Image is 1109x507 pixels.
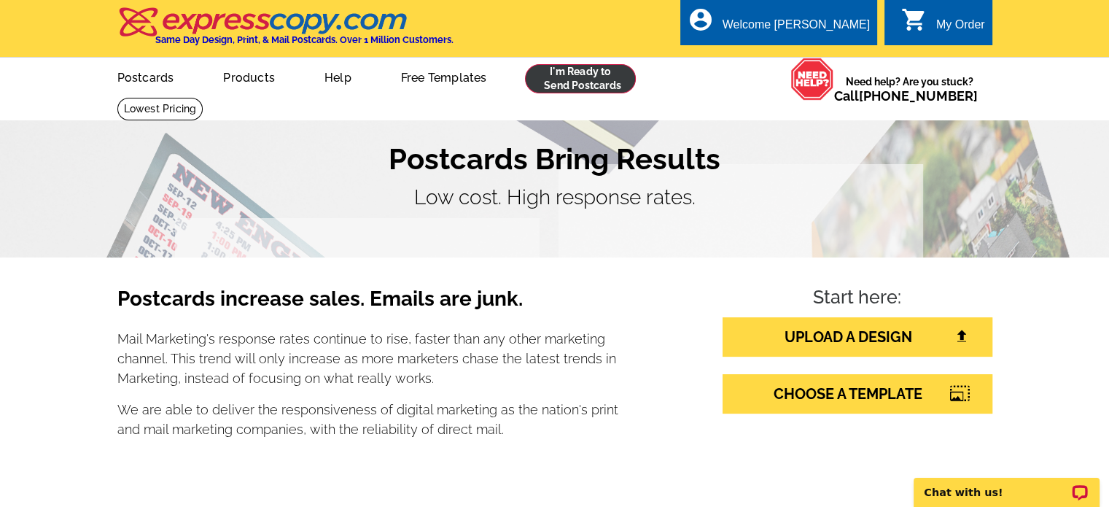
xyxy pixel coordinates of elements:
a: [PHONE_NUMBER] [859,88,978,104]
a: UPLOAD A DESIGN [723,317,992,357]
a: CHOOSE A TEMPLATE [723,374,992,414]
div: My Order [936,18,985,39]
img: help [790,58,834,101]
span: Need help? Are you stuck? [834,74,985,104]
h4: Same Day Design, Print, & Mail Postcards. Over 1 Million Customers. [155,34,454,45]
a: Help [301,59,375,93]
a: Free Templates [378,59,510,93]
a: Products [200,59,298,93]
a: Postcards [94,59,198,93]
iframe: LiveChat chat widget [904,461,1109,507]
p: We are able to deliver the responsiveness of digital marketing as the nation's print and mail mar... [117,400,619,439]
a: Same Day Design, Print, & Mail Postcards. Over 1 Million Customers. [117,18,454,45]
i: account_circle [688,7,714,33]
i: shopping_cart [901,7,927,33]
p: Low cost. High response rates. [117,182,992,213]
span: Call [834,88,978,104]
h1: Postcards Bring Results [117,142,992,177]
h3: Postcards increase sales. Emails are junk. [117,287,619,323]
div: Welcome [PERSON_NAME] [723,18,870,39]
h4: Start here: [723,287,992,311]
p: Mail Marketing's response rates continue to rise, faster than any other marketing channel. This t... [117,329,619,388]
a: shopping_cart My Order [901,16,985,34]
